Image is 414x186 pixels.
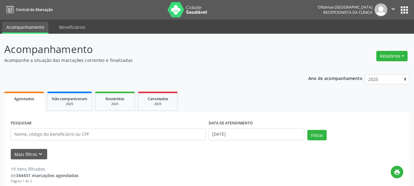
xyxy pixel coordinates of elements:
div: 2025 [100,102,130,106]
div: 2025 [142,102,173,106]
button: apps [399,5,410,15]
p: Acompanhamento [4,42,288,57]
i: print [394,169,401,176]
div: Oftalmax [GEOGRAPHIC_DATA] [318,5,372,10]
span: Central de Marcação [16,7,53,12]
button: Mais filtroskeyboard_arrow_down [11,149,47,160]
button: print [391,166,403,178]
span: Resolvidos [105,96,124,101]
div: de [11,172,78,179]
div: 2025 [52,102,87,106]
span: Agendados [14,96,34,101]
a: Central de Marcação [4,5,53,15]
button:  [387,3,399,16]
input: Nome, código do beneficiário ou CPF [11,128,206,140]
p: Ano de acompanhamento [308,74,363,82]
div: Página 1 de 2 [11,179,78,184]
i:  [390,6,397,12]
label: DATA DE ATENDIMENTO [209,119,253,128]
img: img [374,3,387,16]
p: Acompanhe a situação das marcações correntes e finalizadas [4,57,288,63]
a: Acompanhamento [2,22,48,34]
div: 19 itens filtrados [11,166,78,172]
span: Não compareceram [52,96,87,101]
label: PESQUISAR [11,119,32,128]
i: keyboard_arrow_down [37,151,44,158]
button: Relatórios [376,51,408,61]
span: Recepcionista da clínica [323,10,372,15]
span: Cancelados [148,96,168,101]
a: Beneficiários [55,22,90,32]
strong: 344431 marcações agendadas [16,173,78,178]
input: Selecione um intervalo [209,128,305,140]
button: Filtrar [307,130,327,140]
